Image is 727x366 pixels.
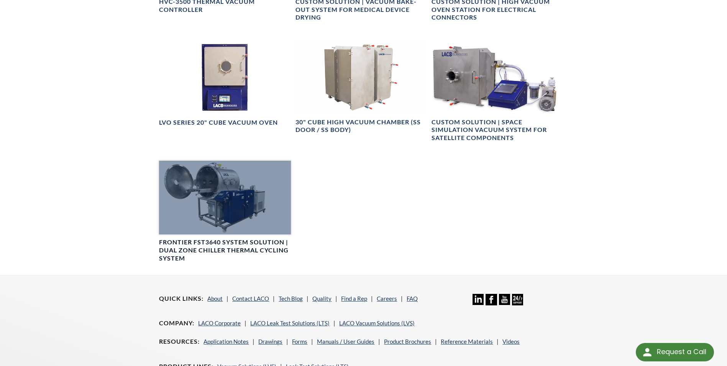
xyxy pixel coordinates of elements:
[641,346,653,358] img: round button
[295,40,427,134] a: LVC303030-3322-CH SS Vacuum Chamber left side angle view30" Cube High Vacuum Chamber (SS Door / S...
[312,295,331,302] a: Quality
[295,118,427,134] h4: 30" Cube High Vacuum Chamber (SS Door / SS Body)
[657,343,706,361] div: Request a Call
[512,294,523,305] img: 24/7 Support Icon
[279,295,303,302] a: Tech Blog
[159,338,200,346] h4: Resources
[636,343,714,361] div: Request a Call
[317,338,374,345] a: Manuals / User Guides
[159,238,290,262] h4: Frontier FST3640 System Solution | Dual Zone Chiller Thermal Cycling System
[377,295,397,302] a: Careers
[407,295,418,302] a: FAQ
[232,295,269,302] a: Contact LACO
[198,320,241,326] a: LACO Corporate
[159,319,194,327] h4: Company
[159,119,278,127] h4: LVO Series 20" Cube Vacuum Oven
[159,161,290,263] a: Thermal Vacuum System for Spacecraft Imaging Testing, SS Chamber, angled viewFrontier FST3640 Sys...
[159,295,203,303] h4: Quick Links
[203,338,249,345] a: Application Notes
[258,338,282,345] a: Drawings
[159,40,290,127] a: Vacuum Oven Cube Front Aluminum Door, front viewLVO Series 20" Cube Vacuum Oven
[512,300,523,307] a: 24/7 Support
[441,338,493,345] a: Reference Materials
[339,320,415,326] a: LACO Vacuum Solutions (LVS)
[432,40,563,142] a: Turbo Vacuum System for Satellite Component TestingCustom Solution | Space Simulation Vacuum Syst...
[207,295,223,302] a: About
[502,338,520,345] a: Videos
[384,338,431,345] a: Product Brochures
[341,295,367,302] a: Find a Rep
[250,320,330,326] a: LACO Leak Test Solutions (LTS)
[432,118,563,142] h4: Custom Solution | Space Simulation Vacuum System for Satellite Components
[292,338,307,345] a: Forms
